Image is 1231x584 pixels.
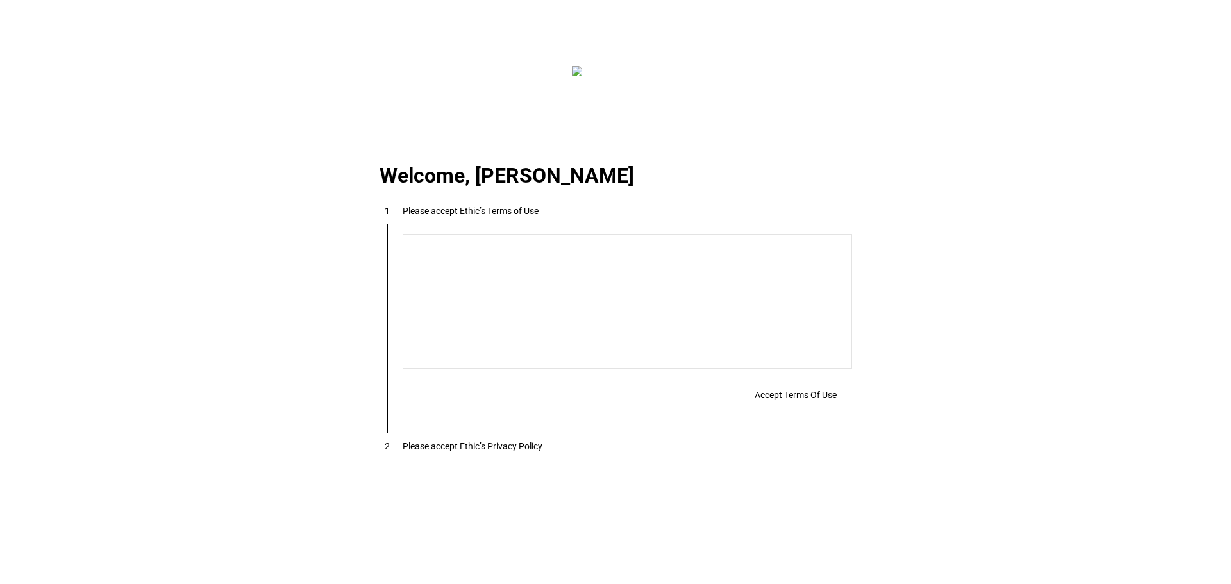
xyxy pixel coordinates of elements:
[385,206,390,216] span: 1
[571,65,660,154] img: corporate.svg
[385,441,390,451] span: 2
[364,169,867,185] div: Welcome, [PERSON_NAME]
[403,441,542,451] div: Please accept Ethic’s Privacy Policy
[403,206,539,216] div: Please accept Ethic’s Terms of Use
